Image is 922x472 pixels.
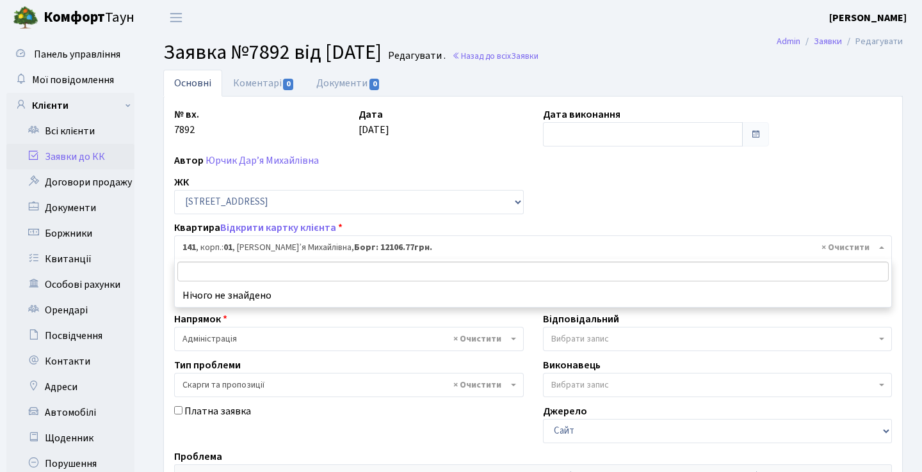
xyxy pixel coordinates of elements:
a: Всі клієнти [6,118,134,144]
div: 7892 [165,107,349,146]
label: № вх. [174,107,199,122]
nav: breadcrumb [757,28,922,55]
a: Документи [305,70,391,97]
a: Квитанції [6,246,134,272]
label: Напрямок [174,311,227,327]
label: Квартира [174,220,343,235]
b: Комфорт [44,7,105,28]
label: ЖК [174,175,189,190]
a: [PERSON_NAME] [829,10,907,26]
a: Автомобілі [6,400,134,425]
span: Скарги та пропозиції [174,373,524,397]
label: Проблема [174,449,222,464]
span: Вибрати запис [551,379,609,391]
span: Видалити всі елементи [453,379,501,391]
a: Коментарі [222,70,305,97]
span: 0 [283,79,293,90]
span: Адміністрація [182,333,508,345]
span: Видалити всі елементи [821,241,869,254]
label: Автор [174,153,204,168]
a: Клієнти [6,93,134,118]
label: Джерело [543,404,587,419]
label: Дата виконання [543,107,620,122]
a: Щоденник [6,425,134,451]
a: Назад до всіхЗаявки [452,50,538,62]
a: Боржники [6,221,134,246]
small: Редагувати . [385,50,446,62]
span: <b>141</b>, корп.: <b>01</b>, Юрчик Дар’я Михайлівна, <b>Борг: 12106.77грн.</b> [174,235,892,260]
a: Юрчик Дар’я Михайлівна [206,153,319,168]
a: Посвідчення [6,323,134,349]
a: Орендарі [6,297,134,323]
span: Вибрати запис [551,333,609,345]
span: Таун [44,7,134,29]
a: Панель управління [6,42,134,67]
a: Адреси [6,374,134,400]
a: Документи [6,195,134,221]
img: logo.png [13,5,38,31]
span: 0 [369,79,380,90]
span: Заявка №7892 від [DATE] [163,38,382,67]
li: Нічого не знайдено [175,284,891,307]
a: Заявки [814,35,842,48]
div: [DATE] [349,107,533,146]
a: Основні [163,70,222,97]
a: Договори продажу [6,169,134,195]
button: Переключити навігацію [160,7,192,28]
a: Мої повідомлення [6,67,134,93]
a: Admin [777,35,800,48]
b: Борг: 12106.77грн. [354,241,432,254]
span: Видалити всі елементи [453,333,501,345]
span: Заявки [511,50,538,62]
label: Платна заявка [184,404,251,419]
a: Контакти [6,349,134,374]
b: 01 [223,241,232,254]
label: Тип проблеми [174,358,241,373]
span: Панель управління [34,47,120,61]
a: Відкрити картку клієнта [220,221,336,235]
li: Редагувати [842,35,903,49]
span: <b>141</b>, корп.: <b>01</b>, Юрчик Дар’я Михайлівна, <b>Борг: 12106.77грн.</b> [182,241,876,254]
a: Заявки до КК [6,144,134,169]
b: 141 [182,241,196,254]
a: Особові рахунки [6,272,134,297]
b: [PERSON_NAME] [829,11,907,25]
label: Відповідальний [543,311,619,327]
label: Виконавець [543,358,601,373]
span: Скарги та пропозиції [182,379,508,391]
span: Адміністрація [174,327,524,351]
label: Дата [359,107,383,122]
span: Мої повідомлення [32,73,114,87]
